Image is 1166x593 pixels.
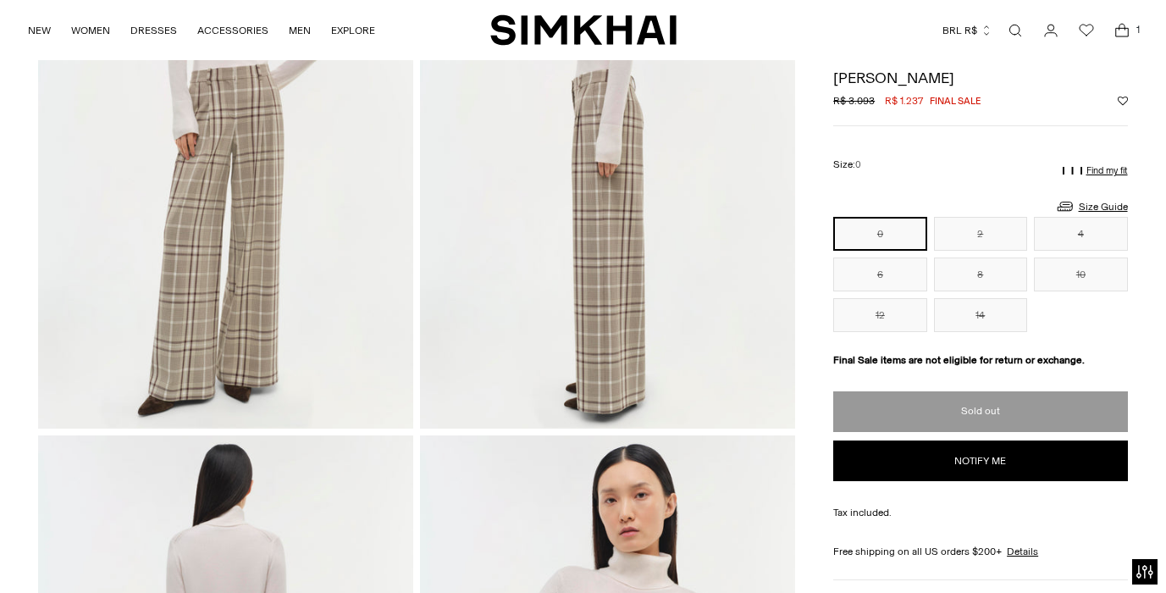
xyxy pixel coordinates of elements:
[934,258,1027,291] button: 8
[934,298,1027,332] button: 14
[331,12,375,49] a: EXPLORE
[14,529,170,579] iframe: Sign Up via Text for Offers
[855,159,861,170] span: 0
[998,14,1032,47] a: Open search modal
[1105,14,1139,47] a: Open cart modal
[1118,96,1128,106] button: Add to Wishlist
[833,505,1127,520] div: Tax included.
[1034,14,1068,47] a: Go to the account page
[833,157,861,173] label: Size:
[833,70,1127,86] h1: [PERSON_NAME]
[833,441,1127,481] button: Notify me
[490,14,677,47] a: SIMKHAI
[1130,22,1146,37] span: 1
[197,12,268,49] a: ACCESSORIES
[833,217,926,251] button: 0
[942,12,992,49] button: BRL R$
[833,258,926,291] button: 6
[833,298,926,332] button: 12
[934,217,1027,251] button: 2
[833,93,875,108] s: R$ 3.093
[1007,544,1038,559] a: Details
[71,12,110,49] a: WOMEN
[1069,14,1103,47] a: Wishlist
[289,12,311,49] a: MEN
[833,544,1127,559] div: Free shipping on all US orders $200+
[130,12,177,49] a: DRESSES
[28,12,51,49] a: NEW
[833,354,1085,366] strong: Final Sale items are not eligible for return or exchange.
[1034,258,1127,291] button: 10
[1034,217,1127,251] button: 4
[885,93,923,108] span: R$ 1.237
[1055,196,1128,217] a: Size Guide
